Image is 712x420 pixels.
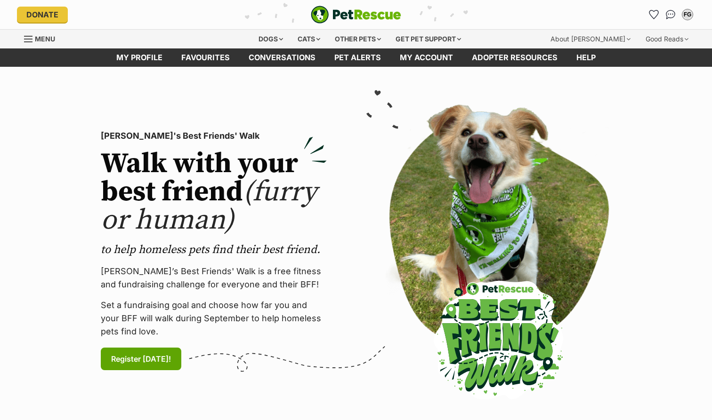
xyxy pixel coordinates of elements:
[544,30,637,48] div: About [PERSON_NAME]
[646,7,695,22] ul: Account quick links
[390,48,462,67] a: My account
[462,48,567,67] a: Adopter resources
[101,129,327,143] p: [PERSON_NAME]'s Best Friends' Walk
[17,7,68,23] a: Donate
[101,299,327,338] p: Set a fundraising goal and choose how far you and your BFF will walk during September to help hom...
[291,30,327,48] div: Cats
[172,48,239,67] a: Favourites
[101,265,327,291] p: [PERSON_NAME]’s Best Friends' Walk is a free fitness and fundraising challenge for everyone and t...
[311,6,401,24] a: PetRescue
[683,10,692,19] div: FG
[101,242,327,257] p: to help homeless pets find their best friend.
[24,30,62,47] a: Menu
[663,7,678,22] a: Conversations
[252,30,290,48] div: Dogs
[389,30,468,48] div: Get pet support
[35,35,55,43] span: Menu
[646,7,661,22] a: Favourites
[666,10,676,19] img: chat-41dd97257d64d25036548639549fe6c8038ab92f7586957e7f3b1b290dea8141.svg
[680,7,695,22] button: My account
[325,48,390,67] a: Pet alerts
[101,174,317,238] span: (furry or human)
[239,48,325,67] a: conversations
[311,6,401,24] img: logo-e224e6f780fb5917bec1dbf3a21bbac754714ae5b6737aabdf751b685950b380.svg
[328,30,388,48] div: Other pets
[111,353,171,365] span: Register [DATE]!
[639,30,695,48] div: Good Reads
[101,348,181,370] a: Register [DATE]!
[567,48,605,67] a: Help
[107,48,172,67] a: My profile
[101,150,327,235] h2: Walk with your best friend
